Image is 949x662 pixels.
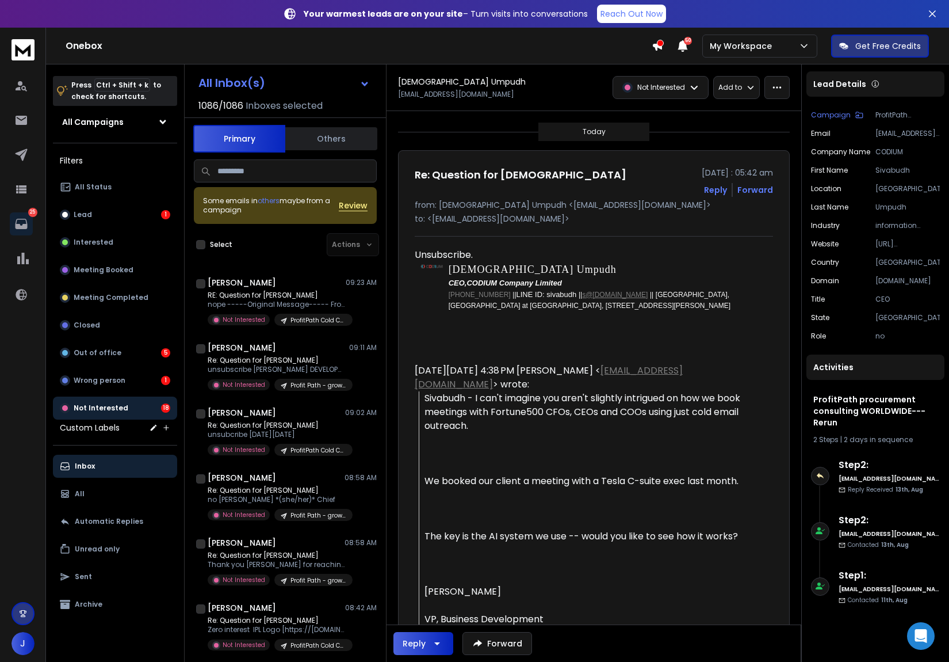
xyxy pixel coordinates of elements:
p: Today [583,127,606,136]
h1: [PERSON_NAME] [208,342,276,353]
span: || [650,291,653,299]
p: State [811,313,829,322]
span: CEO, [449,279,564,287]
h1: [DEMOGRAPHIC_DATA] Umpudh [398,76,526,87]
p: Not Interested [223,576,265,584]
img: logo [12,39,35,60]
h3: Filters [53,153,177,169]
a: s@[DOMAIN_NAME] [582,291,648,299]
h6: [EMAIL_ADDRESS][DOMAIN_NAME] [839,585,939,593]
span: 1086 / 1086 [198,99,243,113]
button: Reply [704,184,727,196]
p: Re: Question for [PERSON_NAME] [208,616,346,625]
h1: Re: Question for [DEMOGRAPHIC_DATA] [415,167,626,183]
p: Email [811,129,831,138]
button: Automatic Replies [53,510,177,533]
p: Profit Path - growth execs with ICP [290,381,346,390]
h1: [PERSON_NAME] [208,602,276,614]
p: Get Free Credits [855,40,921,52]
div: Some emails in maybe from a campaign [203,196,339,215]
button: Closed [53,314,177,337]
p: Not Interested [223,446,265,454]
button: Out of office5 [53,341,177,364]
p: Contacted [848,596,908,604]
span: 11th, Aug [881,596,908,604]
button: Others [285,126,377,151]
p: Not Interested [223,641,265,649]
h1: Onebox [66,39,652,53]
span: 13th, Aug [881,541,909,549]
div: Forward [737,184,773,196]
span: 50 [684,37,692,45]
font: LINE ID: sivabudh [516,290,577,299]
p: [URL][DOMAIN_NAME] [875,239,940,249]
p: role [811,332,826,341]
p: Inbox [75,462,95,471]
p: from: [DEMOGRAPHIC_DATA] Umpudh <[EMAIL_ADDRESS][DOMAIN_NAME]> [415,199,773,211]
p: My Workspace [710,40,776,52]
p: Out of office [74,348,121,357]
p: Re: Question for [PERSON_NAME] [208,551,346,560]
p: Profit Path - growth execs with ICP [290,511,346,520]
div: Reply [403,638,426,649]
p: Re: Question for [PERSON_NAME] [208,421,346,430]
p: CODIUM [875,147,940,157]
a: Reach Out Now [597,5,666,23]
p: 25 [28,208,37,217]
p: Country [811,258,839,267]
p: 08:58 AM [345,538,377,547]
h3: Custom Labels [60,422,120,433]
div: [DATE][DATE] 4:38 PM [PERSON_NAME] < > wrote: [415,364,751,391]
span: 13th, Aug [896,485,923,494]
span: || [579,291,582,299]
div: Open Intercom Messenger [907,622,935,650]
p: Interested [74,238,113,247]
p: RE: Question for [PERSON_NAME] [208,291,346,300]
p: [GEOGRAPHIC_DATA] [875,184,940,193]
p: ProfitPath Cold Calling Manufacturing Keyword [290,641,346,650]
p: Not Interested [74,404,128,413]
p: Sent [75,572,92,581]
h1: [PERSON_NAME] [208,472,276,484]
div: 1 [161,376,170,385]
p: Zero interest IPL Logo [https://[DOMAIN_NAME]/wp-content/uploads/2025/01/ipllogo.png]https://[DOM... [208,625,346,634]
button: Forward [462,632,532,655]
button: Primary [193,125,285,153]
p: Meeting Booked [74,265,133,275]
h3: Inboxes selected [246,99,323,113]
button: Get Free Credits [831,35,929,58]
p: Re: Question for [PERSON_NAME] [208,486,346,495]
span: Ctrl + Shift + k [94,78,150,92]
span: [DEMOGRAPHIC_DATA] Umpudh [449,264,617,275]
h1: [PERSON_NAME] [208,277,276,288]
p: Not Interested [223,381,265,389]
p: unsubcribe [DATE][DATE] [208,430,346,439]
p: Sivabudh [875,166,940,175]
p: 09:02 AM [345,408,377,417]
p: Umpudh [875,203,940,212]
button: Not Interested18 [53,397,177,420]
p: Not Interested [223,511,265,519]
button: Interested [53,231,177,254]
button: All Status [53,176,177,199]
p: 08:42 AM [345,603,377,612]
p: CEO [875,295,940,304]
p: Lead [74,210,92,219]
button: J [12,632,35,655]
button: All [53,482,177,505]
p: [DOMAIN_NAME] [875,276,940,286]
p: Reply Received [848,485,923,494]
p: industry [811,221,840,230]
p: ProfitPath Cold Calling Manufacturing Keyword [290,446,346,455]
span: others [258,196,280,206]
p: Last Name [811,203,848,212]
p: Wrong person [74,376,125,385]
p: Press to check for shortcuts. [71,79,161,102]
p: [GEOGRAPHIC_DATA] [875,313,940,322]
p: no [PERSON_NAME] *(she/her)* Chief [208,495,346,504]
div: | [813,435,937,444]
button: All Inbox(s) [189,71,379,94]
p: Archive [75,600,102,609]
